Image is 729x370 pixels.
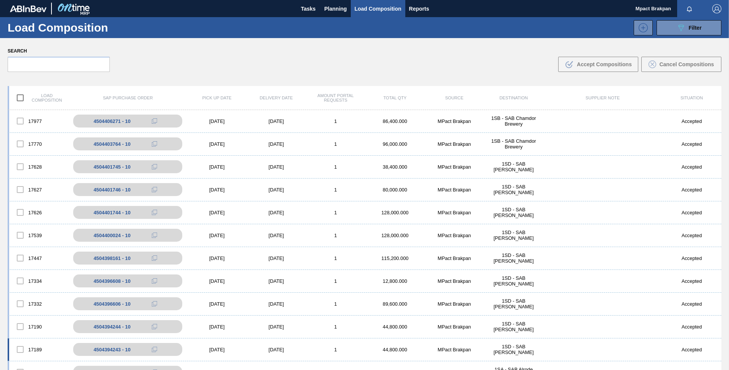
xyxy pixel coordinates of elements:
[484,298,543,309] div: 1SD - SAB Rosslyn Brewery
[662,164,721,170] div: Accepted
[9,113,69,129] div: 17977
[425,118,484,124] div: MPact Brakpan
[659,61,714,67] span: Cancel Compositions
[93,118,130,124] div: 4504406271 - 10
[247,210,306,215] div: [DATE]
[425,96,484,100] div: Source
[484,252,543,264] div: 1SD - SAB Rosslyn Brewery
[8,23,133,32] h1: Load Composition
[247,255,306,261] div: [DATE]
[662,96,721,100] div: Situation
[306,347,365,352] div: 1
[425,324,484,330] div: MPact Brakpan
[484,321,543,332] div: 1SD - SAB Rosslyn Brewery
[247,187,306,193] div: [DATE]
[641,57,721,72] button: Cancel Compositions
[187,210,247,215] div: [DATE]
[543,96,662,100] div: Supplier Note
[93,301,130,307] div: 4504396606 - 10
[9,136,69,152] div: 17770
[662,233,721,238] div: Accepted
[9,273,69,289] div: 17334
[365,164,425,170] div: 38,400.000
[577,61,632,67] span: Accept Compositions
[247,301,306,307] div: [DATE]
[187,301,247,307] div: [DATE]
[712,4,721,13] img: Logout
[9,296,69,312] div: 17332
[247,118,306,124] div: [DATE]
[147,322,162,331] div: Copy
[93,255,130,261] div: 4504398161 - 10
[662,255,721,261] div: Accepted
[69,96,187,100] div: SAP Purchase Order
[147,254,162,263] div: Copy
[365,187,425,193] div: 80,000.000
[9,204,69,220] div: 17626
[306,187,365,193] div: 1
[425,233,484,238] div: MPact Brakpan
[187,164,247,170] div: [DATE]
[93,324,130,330] div: 4504394244 - 10
[484,161,543,172] div: 1SD - SAB Rosslyn Brewery
[484,275,543,287] div: 1SD - SAB Rosslyn Brewery
[147,185,162,194] div: Copy
[306,301,365,307] div: 1
[187,141,247,147] div: [DATE]
[365,347,425,352] div: 44,800.000
[247,233,306,238] div: [DATE]
[10,5,47,12] img: TNhmsLtSVTkK8tSr43FrP2fwEKptu5GPRR3wAAAABJRU5ErkJggg==
[300,4,317,13] span: Tasks
[558,57,638,72] button: Accept Compositions
[306,210,365,215] div: 1
[147,162,162,171] div: Copy
[425,210,484,215] div: MPact Brakpan
[9,250,69,266] div: 17447
[9,227,69,243] div: 17539
[9,182,69,198] div: 17627
[662,141,721,147] div: Accepted
[365,118,425,124] div: 86,400.000
[93,278,130,284] div: 4504396608 - 10
[8,46,110,57] label: Search
[247,96,306,100] div: Delivery Date
[187,118,247,124] div: [DATE]
[425,187,484,193] div: MPact Brakpan
[147,116,162,126] div: Copy
[677,3,702,14] button: Notifications
[657,20,721,35] button: Filter
[425,347,484,352] div: MPact Brakpan
[662,118,721,124] div: Accepted
[247,141,306,147] div: [DATE]
[662,324,721,330] div: Accepted
[306,324,365,330] div: 1
[9,159,69,175] div: 17628
[9,319,69,335] div: 17190
[247,324,306,330] div: [DATE]
[662,347,721,352] div: Accepted
[409,4,429,13] span: Reports
[306,118,365,124] div: 1
[306,233,365,238] div: 1
[425,141,484,147] div: MPact Brakpan
[93,347,130,352] div: 4504394243 - 10
[484,207,543,218] div: 1SD - SAB Rosslyn Brewery
[484,138,543,150] div: 1SB - SAB Chamdor Brewery
[484,115,543,127] div: 1SB - SAB Chamdor Brewery
[93,164,130,170] div: 4504401745 - 10
[247,164,306,170] div: [DATE]
[93,233,130,238] div: 4504400024 - 10
[187,233,247,238] div: [DATE]
[662,210,721,215] div: Accepted
[425,278,484,284] div: MPact Brakpan
[425,255,484,261] div: MPact Brakpan
[306,278,365,284] div: 1
[484,96,543,100] div: Destination
[355,4,401,13] span: Load Composition
[365,141,425,147] div: 96,000.000
[484,184,543,195] div: 1SD - SAB Rosslyn Brewery
[306,255,365,261] div: 1
[484,230,543,241] div: 1SD - SAB Rosslyn Brewery
[425,301,484,307] div: MPact Brakpan
[147,276,162,285] div: Copy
